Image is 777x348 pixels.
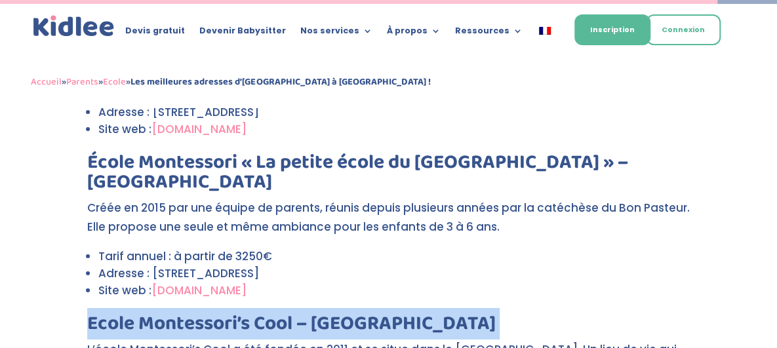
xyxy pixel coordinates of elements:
[539,27,551,35] img: Français
[199,26,286,41] a: Devenir Babysitter
[151,282,247,298] a: [DOMAIN_NAME]
[66,74,98,90] a: Parents
[130,74,430,90] strong: Les meilleures adresses d’[GEOGRAPHIC_DATA] à [GEOGRAPHIC_DATA] !
[87,199,690,248] p: Créée en 2015 par une équipe de parents, réunis depuis plusieurs années par la catéchèse du Bon P...
[103,74,126,90] a: Ecole
[98,104,690,121] li: Adresse : [STREET_ADDRESS]
[151,121,247,137] a: [DOMAIN_NAME]
[98,248,690,265] li: Tarif annuel : à partir de 3250€
[98,282,690,299] li: Site web :
[300,26,372,41] a: Nos services
[31,74,430,90] span: » » »
[125,26,185,41] a: Devis gratuit
[387,26,441,41] a: À propos
[31,13,117,39] img: logo_kidlee_bleu
[646,14,721,45] a: Connexion
[574,14,650,45] a: Inscription
[455,26,523,41] a: Ressources
[98,121,690,138] li: Site web :
[98,265,690,282] li: Adresse : [STREET_ADDRESS]
[87,314,690,340] h2: Ecole Montessori’s Cool – [GEOGRAPHIC_DATA]
[31,74,62,90] a: Accueil
[31,13,117,39] a: Kidlee Logo
[87,153,690,199] h2: École Montessori « La petite école du [GEOGRAPHIC_DATA] » – [GEOGRAPHIC_DATA]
